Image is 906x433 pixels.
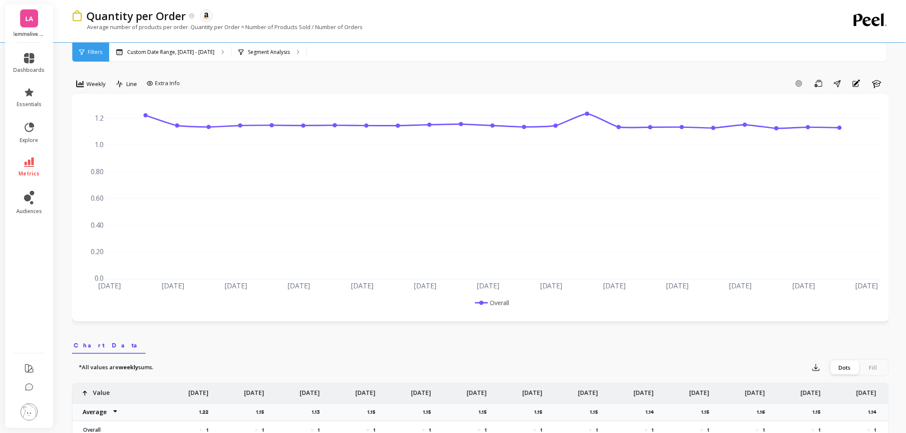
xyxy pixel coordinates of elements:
p: Quantity per Order [86,9,186,23]
span: essentials [17,101,42,108]
p: [DATE] [634,383,654,397]
img: header icon [72,10,82,21]
p: 1.15 [256,409,269,415]
span: explore [20,137,39,144]
span: Weekly [86,80,106,88]
span: Line [126,80,137,88]
p: Average number of products per order. Quantity per Order = Number of Products Sold / Number of Or... [72,23,363,31]
p: 1.15 [813,409,826,415]
p: 1.15 [701,409,715,415]
p: [DATE] [801,383,821,397]
div: Dots [831,361,859,374]
span: metrics [19,170,40,177]
p: Custom Date Range, [DATE] - [DATE] [127,49,215,56]
span: LA [25,14,33,24]
p: 1.16 [757,409,770,415]
p: [DATE] [467,383,487,397]
p: 1.14 [868,409,882,415]
p: 1.22 [199,409,214,415]
p: *All values are sums. [79,363,153,372]
p: [DATE] [300,383,320,397]
span: dashboards [14,67,45,74]
span: Chart Data [74,341,144,350]
p: 1.15 [590,409,603,415]
p: [DATE] [522,383,542,397]
span: audiences [16,208,42,215]
p: [DATE] [856,383,876,397]
p: [DATE] [411,383,431,397]
p: [DATE] [244,383,264,397]
p: 1.13 [312,409,325,415]
p: [DATE] [188,383,209,397]
p: [DATE] [578,383,598,397]
p: 1.15 [479,409,492,415]
span: Filters [88,49,102,56]
p: [DATE] [745,383,765,397]
p: [DATE] [355,383,376,397]
span: Extra Info [155,79,180,88]
p: 1.14 [646,409,659,415]
p: [DATE] [689,383,709,397]
img: api.amazon.svg [203,12,210,20]
p: lemmelive - Amazon [14,31,45,38]
strong: weekly [119,363,138,371]
p: Segment Analysis [248,49,290,56]
nav: Tabs [72,334,889,354]
div: Fill [859,361,887,374]
p: 1.15 [423,409,436,415]
img: profile picture [21,403,38,421]
p: 1.15 [534,409,548,415]
p: 1.15 [367,409,381,415]
p: Value [93,383,110,397]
